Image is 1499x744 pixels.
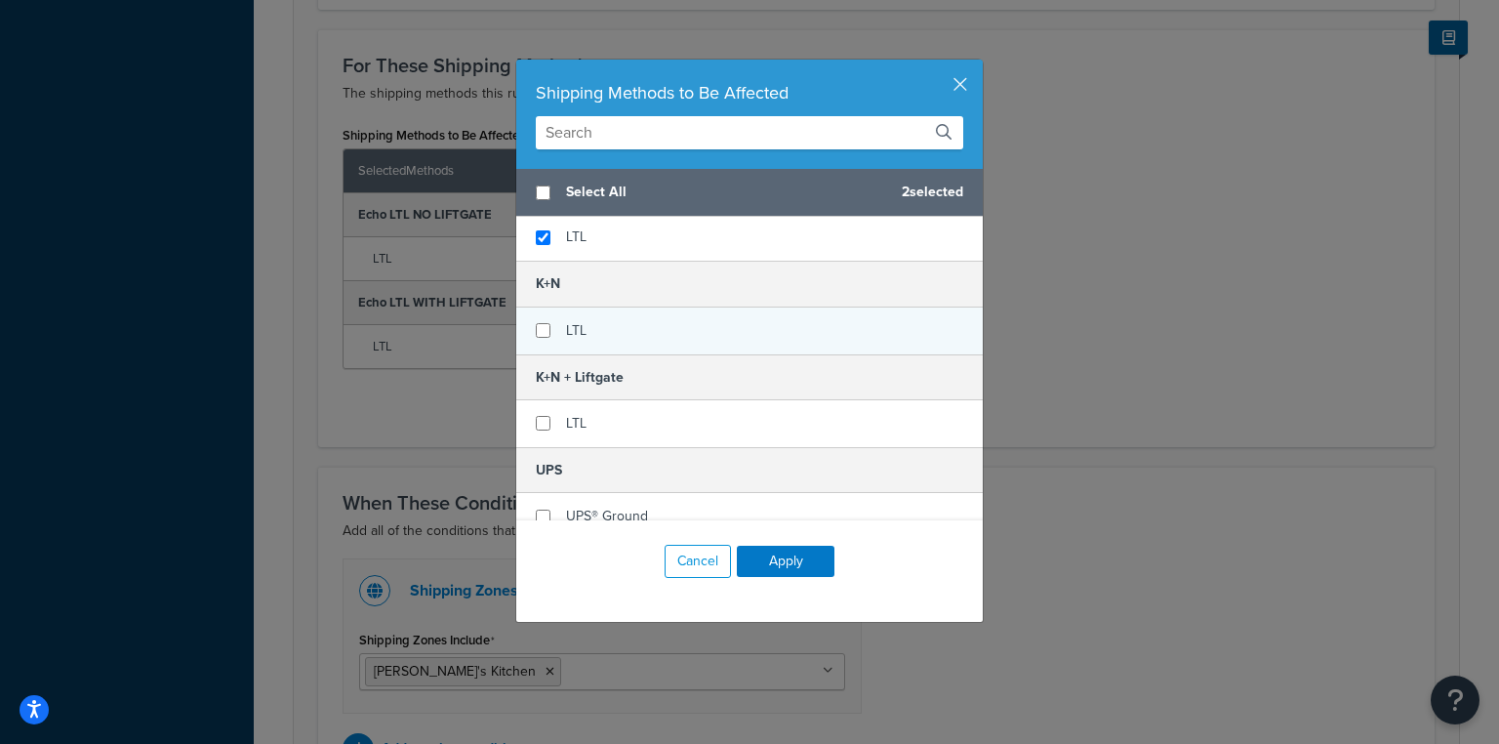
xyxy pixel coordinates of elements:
span: UPS® Ground [566,506,648,526]
div: Shipping Methods to Be Affected [536,79,963,106]
button: Apply [737,546,834,577]
span: Select All [566,179,886,206]
span: LTL [566,413,587,434]
span: LTL [566,227,587,247]
span: LTL [566,320,587,341]
button: Cancel [665,545,731,578]
input: Search [536,116,963,149]
h5: K+N + Liftgate [516,354,983,400]
h5: UPS [516,447,983,493]
h5: K+N [516,261,983,307]
div: 2 selected [516,169,983,217]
